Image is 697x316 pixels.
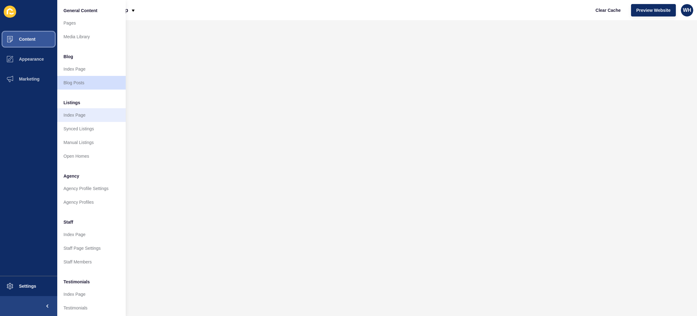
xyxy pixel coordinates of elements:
a: Staff Members [57,255,126,269]
span: Listings [63,100,80,106]
a: Index Page [57,62,126,76]
a: Staff Page Settings [57,241,126,255]
span: WH [683,7,691,13]
a: Media Library [57,30,126,44]
span: Testimonials [63,279,90,285]
span: General Content [63,7,97,14]
a: Testimonials [57,301,126,315]
span: Preview Website [636,7,671,13]
span: Staff [63,219,73,225]
a: Agency Profiles [57,195,126,209]
span: Clear Cache [596,7,621,13]
a: Agency Profile Settings [57,182,126,195]
a: Pages [57,16,126,30]
button: Clear Cache [590,4,626,16]
span: Blog [63,53,73,60]
a: Synced Listings [57,122,126,136]
a: Manual Listings [57,136,126,149]
a: Index Page [57,108,126,122]
button: Preview Website [631,4,676,16]
a: Open Homes [57,149,126,163]
a: Index Page [57,287,126,301]
a: Blog Posts [57,76,126,90]
a: Index Page [57,228,126,241]
span: Agency [63,173,79,179]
